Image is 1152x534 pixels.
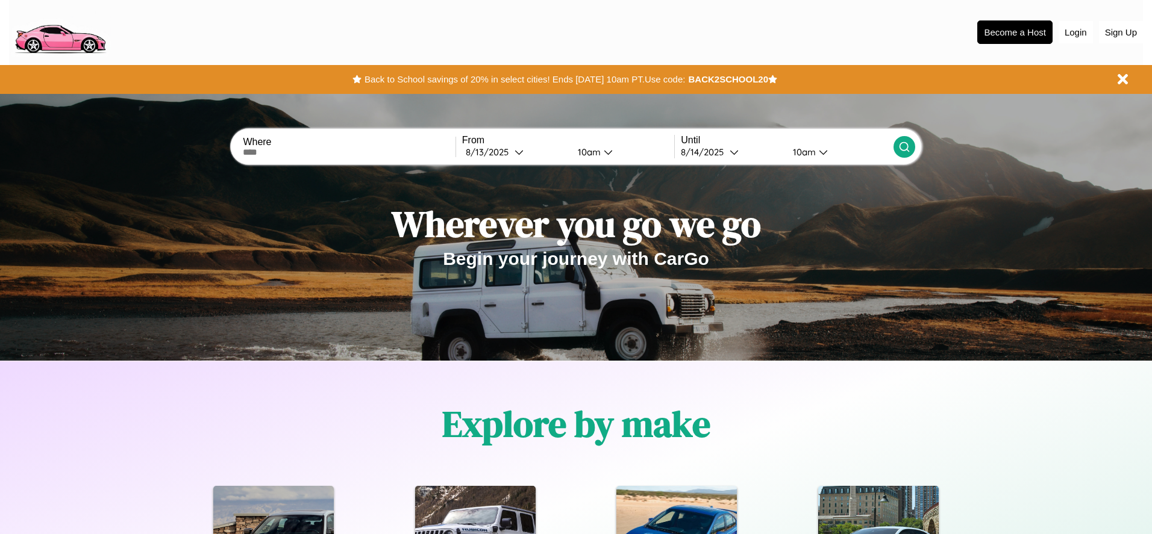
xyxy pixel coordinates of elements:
label: From [462,135,674,146]
img: logo [9,6,111,57]
div: 10am [572,146,604,158]
button: Sign Up [1099,21,1143,43]
button: 8/13/2025 [462,146,568,158]
div: 8 / 13 / 2025 [466,146,515,158]
button: 10am [568,146,674,158]
button: Back to School savings of 20% in select cities! Ends [DATE] 10am PT.Use code: [362,71,688,88]
button: Login [1059,21,1093,43]
button: Become a Host [977,20,1053,44]
div: 10am [787,146,819,158]
button: 10am [783,146,893,158]
h1: Explore by make [442,399,710,449]
div: 8 / 14 / 2025 [681,146,730,158]
label: Where [243,137,455,147]
label: Until [681,135,893,146]
b: BACK2SCHOOL20 [688,74,768,84]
